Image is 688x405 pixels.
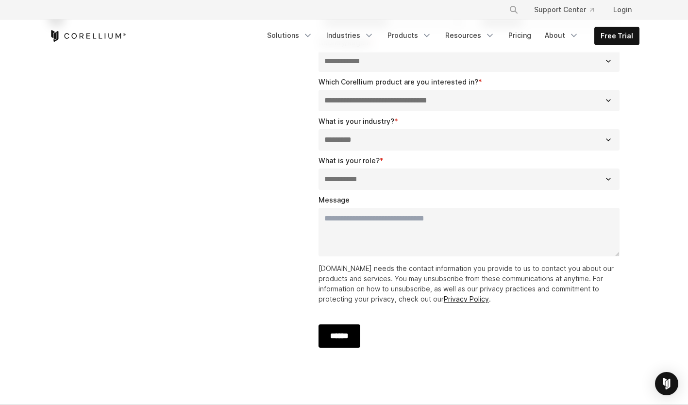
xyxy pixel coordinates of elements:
[319,263,624,304] p: [DOMAIN_NAME] needs the contact information you provide to us to contact you about our products a...
[526,1,602,18] a: Support Center
[319,78,478,86] span: Which Corellium product are you interested in?
[539,27,585,44] a: About
[261,27,639,45] div: Navigation Menu
[49,30,126,42] a: Corellium Home
[382,27,437,44] a: Products
[505,1,522,18] button: Search
[439,27,501,44] a: Resources
[595,27,639,45] a: Free Trial
[319,196,350,204] span: Message
[497,1,639,18] div: Navigation Menu
[319,117,394,125] span: What is your industry?
[655,372,678,395] div: Open Intercom Messenger
[503,27,537,44] a: Pricing
[261,27,319,44] a: Solutions
[319,156,380,165] span: What is your role?
[605,1,639,18] a: Login
[444,295,489,303] a: Privacy Policy
[320,27,380,44] a: Industries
